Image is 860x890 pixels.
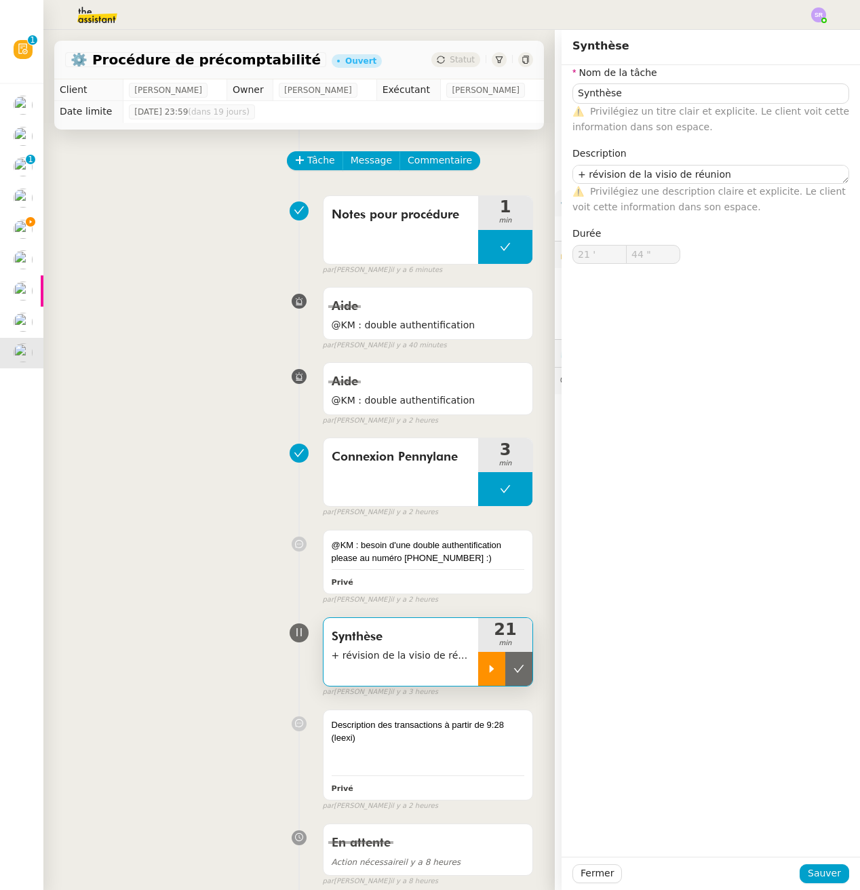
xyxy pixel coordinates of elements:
[14,220,33,239] img: users%2FW4OQjB9BRtYK2an7yusO0WsYLsD3%2Favatar%2F28027066-518b-424c-8476-65f2e549ac29
[54,101,123,123] td: Date limite
[478,215,532,227] span: min
[332,393,525,408] span: @KM : double authentification
[390,265,442,276] span: il y a 6 minutes
[452,83,520,97] span: [PERSON_NAME]
[332,376,358,388] span: Aide
[134,83,202,97] span: [PERSON_NAME]
[572,186,846,212] span: Privilégiez une description claire et explicite. Le client voit cette information dans son espace.
[332,317,525,333] span: @KM : double authentification
[14,189,33,208] img: users%2FRcIDm4Xn1TPHYwgLThSv8RQYtaM2%2Favatar%2F95761f7a-40c3-4bb5-878d-fe785e6f95b2
[478,458,532,469] span: min
[408,153,472,168] span: Commentaire
[811,7,826,22] img: svg
[332,539,525,565] div: @KM : besoin d'une double authentification please au numéro [PHONE_NUMBER] :)
[573,246,626,263] input: 0 min
[26,155,35,164] nz-badge-sup: 1
[134,105,250,119] span: [DATE] 23:59
[188,107,250,117] span: (dans 19 jours)
[332,447,471,467] span: Connexion Pennylane
[572,106,849,132] span: Privilégiez un titre clair et explicite. Le client voit cette information dans son espace.
[800,864,849,883] button: Sauver
[332,578,353,587] b: Privé
[560,247,648,263] span: 🔐
[323,800,334,812] span: par
[390,800,438,812] span: il y a 2 heures
[390,340,447,351] span: il y a 40 minutes
[323,800,438,812] small: [PERSON_NAME]
[572,106,584,117] span: ⚠️
[323,594,438,606] small: [PERSON_NAME]
[351,153,392,168] span: Message
[287,151,343,170] button: Tâche
[555,368,860,394] div: 💬Commentaires 46
[332,648,471,663] span: + révision de la visio de réunion
[572,864,622,883] button: Fermer
[307,153,335,168] span: Tâche
[399,151,480,170] button: Commentaire
[555,190,860,216] div: ⚙️Procédures
[555,241,860,268] div: 🔐Données client
[30,35,35,47] p: 1
[323,265,334,276] span: par
[323,686,334,698] span: par
[376,79,441,101] td: Exécutant
[390,594,438,606] span: il y a 2 heures
[343,151,400,170] button: Message
[572,186,584,197] span: ⚠️
[14,250,33,269] img: users%2FC9SBsJ0duuaSgpQFj5LgoEX8n0o2%2Favatar%2Fec9d51b8-9413-4189-adfb-7be4d8c96a3c
[450,55,475,64] span: Statut
[560,375,677,386] span: 💬
[28,155,33,167] p: 1
[808,866,841,881] span: Sauver
[227,79,273,101] td: Owner
[323,594,334,606] span: par
[332,837,391,849] span: En attente
[627,246,680,263] input: 0 sec
[390,415,438,427] span: il y a 2 heures
[14,343,33,362] img: users%2F8F3ae0CdRNRxLT9M8DTLuFZT1wq1%2Favatar%2F8d3ba6ea-8103-41c2-84d4-2a4cca0cf040
[14,96,33,115] img: users%2FfjlNmCTkLiVoA3HQjY3GA5JXGxb2%2Favatar%2Fstarofservice_97480retdsc0392.png
[14,127,33,146] img: users%2FrssbVgR8pSYriYNmUDKzQX9syo02%2Favatar%2Fb215b948-7ecd-4adc-935c-e0e4aeaee93e
[323,507,334,518] span: par
[323,415,334,427] span: par
[323,686,438,698] small: [PERSON_NAME]
[323,507,438,518] small: [PERSON_NAME]
[14,157,33,176] img: users%2FhitvUqURzfdVsA8TDJwjiRfjLnH2%2Favatar%2Flogo-thermisure.png
[14,313,33,332] img: users%2FW4OQjB9BRtYK2an7yusO0WsYLsD3%2Favatar%2F28027066-518b-424c-8476-65f2e549ac29
[332,784,353,793] b: Privé
[572,83,849,103] input: Nom
[572,39,629,52] span: Synthèse
[572,228,601,239] span: Durée
[323,415,438,427] small: [PERSON_NAME]
[332,857,461,867] span: il y a 8 heures
[390,686,438,698] span: il y a 3 heures
[14,282,33,301] img: users%2FrZ9hsAwvZndyAxvpJrwIinY54I42%2Favatar%2FChatGPT%20Image%201%20aou%CC%82t%202025%2C%2011_1...
[323,340,334,351] span: par
[54,79,123,101] td: Client
[555,340,860,366] div: ⏲️Tâches 477:05
[323,876,334,887] span: par
[323,876,438,887] small: [PERSON_NAME]
[71,53,321,66] span: ⚙️ Procédure de précomptabilité
[572,148,627,159] label: Description
[345,57,376,65] div: Ouvert
[323,340,447,351] small: [PERSON_NAME]
[390,876,438,887] span: il y a 8 heures
[390,507,438,518] span: il y a 2 heures
[28,35,37,45] nz-badge-sup: 1
[332,205,471,225] span: Notes pour procédure
[478,638,532,649] span: min
[284,83,352,97] span: [PERSON_NAME]
[572,67,657,78] label: Nom de la tâche
[478,442,532,458] span: 3
[323,265,443,276] small: [PERSON_NAME]
[478,621,532,638] span: 21
[581,866,614,881] span: Fermer
[332,627,471,647] span: Synthèse
[560,195,631,211] span: ⚙️
[332,301,358,313] span: Aide
[332,718,525,745] div: Description des transactions à partir de 9:28 (leexi)
[478,199,532,215] span: 1
[332,857,404,867] span: Action nécessaire
[560,347,664,358] span: ⏲️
